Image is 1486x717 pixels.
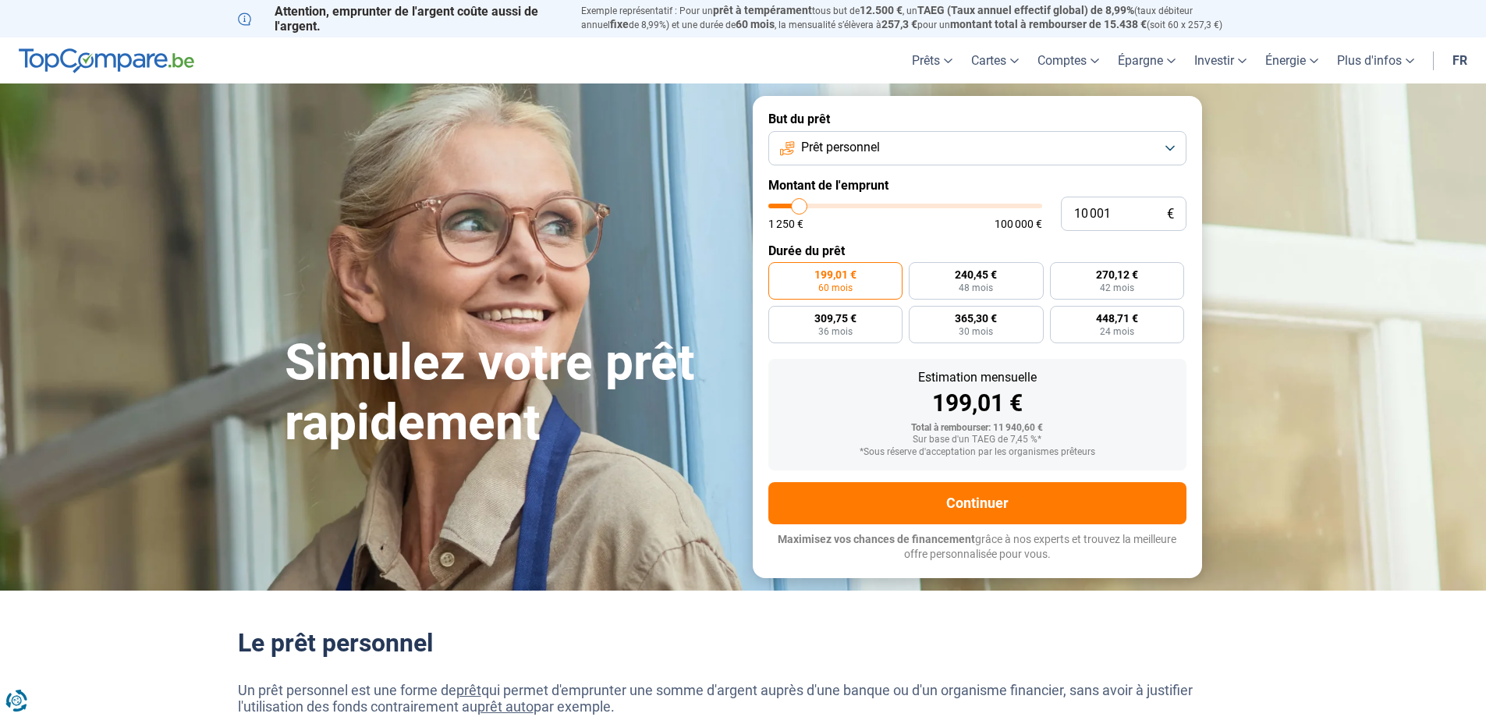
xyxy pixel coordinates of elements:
span: TAEG (Taux annuel effectif global) de 8,99% [917,4,1134,16]
button: Prêt personnel [768,131,1186,165]
span: 12.500 € [860,4,903,16]
span: 42 mois [1100,283,1134,293]
div: Sur base d'un TAEG de 7,45 %* [781,435,1174,445]
span: 36 mois [818,327,853,336]
img: TopCompare [19,48,194,73]
span: Prêt personnel [801,139,880,156]
div: 199,01 € [781,392,1174,415]
a: Énergie [1256,37,1328,83]
a: fr [1443,37,1477,83]
span: 365,30 € [955,313,997,324]
p: Exemple représentatif : Pour un tous but de , un (taux débiteur annuel de 8,99%) et une durée de ... [581,4,1249,32]
label: But du prêt [768,112,1186,126]
p: grâce à nos experts et trouvez la meilleure offre personnalisée pour vous. [768,532,1186,563]
a: Investir [1185,37,1256,83]
p: Attention, emprunter de l'argent coûte aussi de l'argent. [238,4,562,34]
div: Estimation mensuelle [781,371,1174,384]
span: 1 250 € [768,218,803,229]
span: 257,3 € [881,18,917,30]
span: 100 000 € [995,218,1042,229]
div: *Sous réserve d'acceptation par les organismes prêteurs [781,447,1174,458]
a: Prêts [903,37,962,83]
span: Maximisez vos chances de financement [778,533,975,545]
div: Total à rembourser: 11 940,60 € [781,423,1174,434]
span: 448,71 € [1096,313,1138,324]
span: fixe [610,18,629,30]
span: 240,45 € [955,269,997,280]
button: Continuer [768,482,1186,524]
p: Un prêt personnel est une forme de qui permet d'emprunter une somme d'argent auprès d'une banque ... [238,682,1249,715]
span: 270,12 € [1096,269,1138,280]
a: prêt auto [477,698,534,715]
span: € [1167,208,1174,221]
span: montant total à rembourser de 15.438 € [950,18,1147,30]
a: Comptes [1028,37,1108,83]
span: 309,75 € [814,313,856,324]
h2: Le prêt personnel [238,628,1249,658]
span: 60 mois [736,18,775,30]
h1: Simulez votre prêt rapidement [285,333,734,453]
span: 60 mois [818,283,853,293]
a: Épargne [1108,37,1185,83]
span: 48 mois [959,283,993,293]
label: Durée du prêt [768,243,1186,258]
a: prêt [456,682,481,698]
a: Cartes [962,37,1028,83]
span: prêt à tempérament [713,4,812,16]
span: 24 mois [1100,327,1134,336]
a: Plus d'infos [1328,37,1424,83]
span: 30 mois [959,327,993,336]
label: Montant de l'emprunt [768,178,1186,193]
span: 199,01 € [814,269,856,280]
